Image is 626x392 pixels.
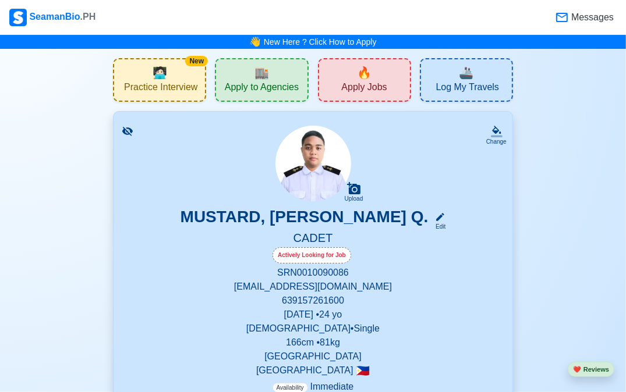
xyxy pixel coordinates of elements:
[486,137,507,146] div: Change
[247,33,264,51] span: bell
[569,10,614,24] span: Messages
[430,222,445,231] div: Edit
[181,207,429,231] h3: MUSTARD, [PERSON_NAME] Q.
[9,9,27,26] img: Logo
[341,81,387,96] span: Apply Jobs
[128,266,498,280] p: SRN 0010090086
[254,64,269,81] span: agencies
[128,280,498,294] p: [EMAIL_ADDRESS][DOMAIN_NAME]
[124,81,197,96] span: Practice Interview
[128,294,498,308] p: 639157261600
[128,350,498,364] p: [GEOGRAPHIC_DATA]
[80,12,96,22] span: .PH
[357,64,372,81] span: new
[264,37,377,47] a: New Here ? Click How to Apply
[128,322,498,336] p: [DEMOGRAPHIC_DATA] • Single
[128,231,498,247] h5: CADET
[225,81,299,96] span: Apply to Agencies
[273,247,351,263] div: Actively Looking for Job
[128,308,498,322] p: [DATE] • 24 yo
[568,362,614,377] button: heartReviews
[185,56,208,66] div: New
[573,366,581,373] span: heart
[153,64,167,81] span: interview
[459,64,473,81] span: travel
[436,81,499,96] span: Log My Travels
[128,364,498,377] p: [GEOGRAPHIC_DATA]
[345,195,363,202] div: Upload
[9,9,96,26] div: SeamanBio
[128,336,498,350] p: 166 cm • 81 kg
[356,365,370,376] span: 🇵🇭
